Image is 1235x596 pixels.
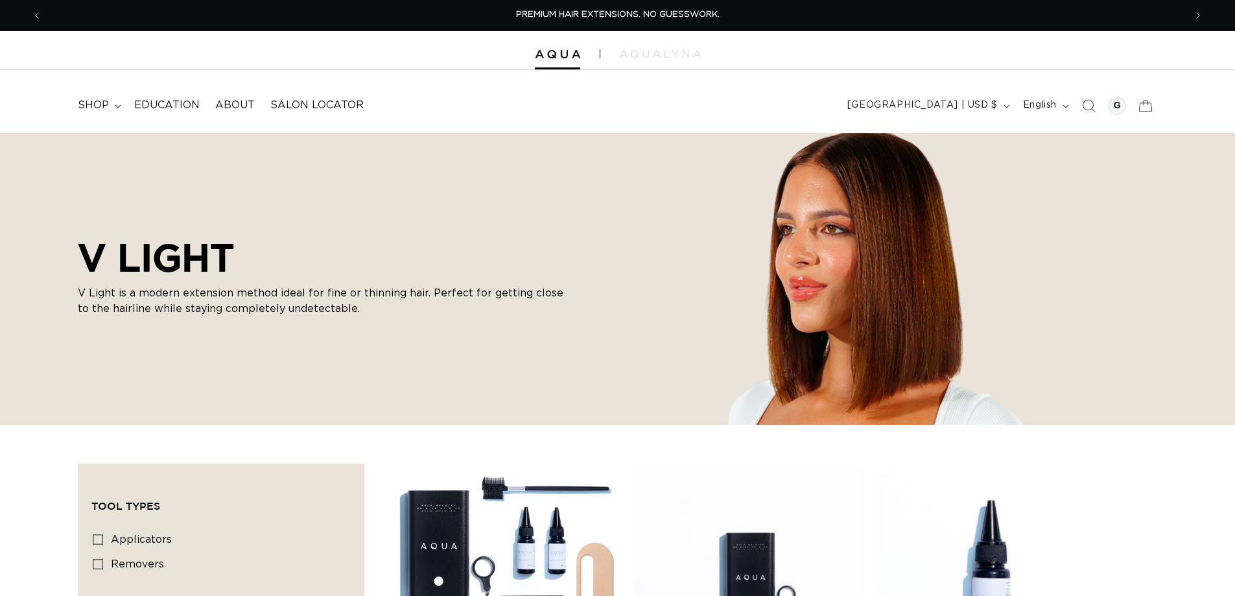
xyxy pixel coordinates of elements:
summary: Search [1074,91,1103,120]
span: removers [111,559,164,569]
img: aqualyna.com [620,50,701,58]
span: Tool Types [91,500,160,512]
a: Education [126,91,207,120]
button: Next announcement [1184,3,1212,28]
span: About [215,99,255,112]
summary: shop [70,91,126,120]
span: [GEOGRAPHIC_DATA] | USD $ [847,99,998,112]
h2: V LIGHT [78,235,570,280]
span: Salon Locator [270,99,364,112]
button: English [1015,93,1074,118]
span: English [1023,99,1057,112]
a: About [207,91,263,120]
img: Aqua Hair Extensions [535,50,580,59]
span: PREMIUM HAIR EXTENSIONS. NO GUESSWORK. [516,10,720,19]
span: applicators [111,534,172,545]
span: Education [134,99,200,112]
p: V Light is a modern extension method ideal for fine or thinning hair. Perfect for getting close t... [78,285,570,316]
button: [GEOGRAPHIC_DATA] | USD $ [840,93,1015,118]
span: shop [78,99,109,112]
button: Previous announcement [23,3,51,28]
summary: Tool Types (0 selected) [91,477,351,524]
a: Salon Locator [263,91,371,120]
